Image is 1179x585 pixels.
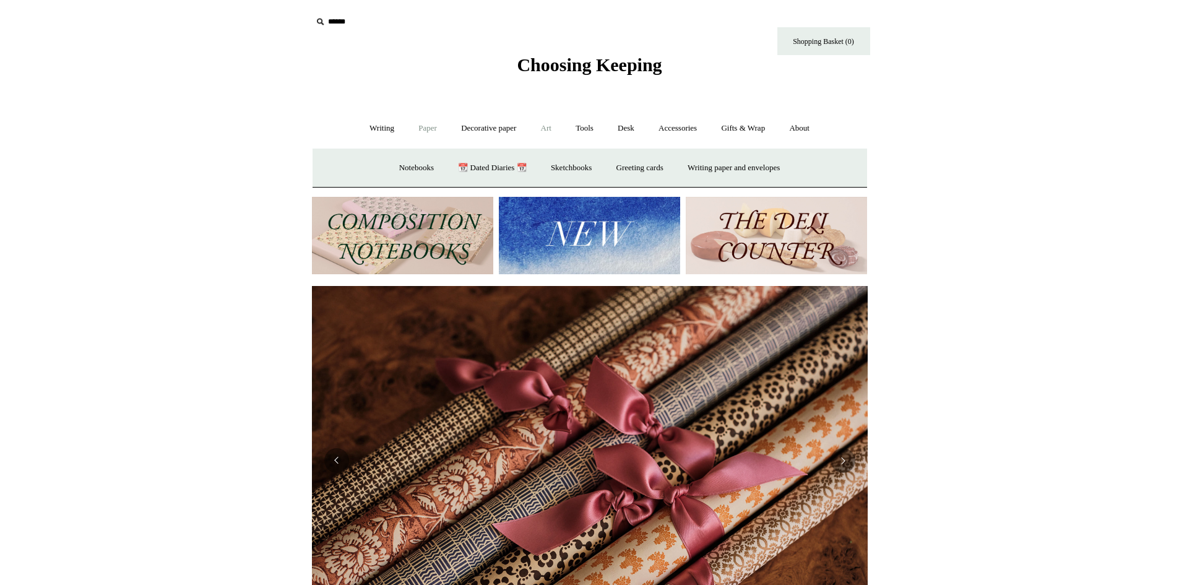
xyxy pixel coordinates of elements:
[647,112,708,145] a: Accessories
[710,112,776,145] a: Gifts & Wrap
[388,152,445,184] a: Notebooks
[530,112,563,145] a: Art
[831,448,855,473] button: Next
[358,112,405,145] a: Writing
[607,112,646,145] a: Desk
[564,112,605,145] a: Tools
[312,197,493,274] img: 202302 Composition ledgers.jpg__PID:69722ee6-fa44-49dd-a067-31375e5d54ec
[407,112,448,145] a: Paper
[517,54,662,75] span: Choosing Keeping
[517,64,662,73] a: Choosing Keeping
[778,112,821,145] a: About
[605,152,675,184] a: Greeting cards
[777,27,870,55] a: Shopping Basket (0)
[676,152,791,184] a: Writing paper and envelopes
[447,152,537,184] a: 📆 Dated Diaries 📆
[450,112,527,145] a: Decorative paper
[499,197,680,274] img: New.jpg__PID:f73bdf93-380a-4a35-bcfe-7823039498e1
[686,197,867,274] img: The Deli Counter
[324,448,349,473] button: Previous
[540,152,603,184] a: Sketchbooks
